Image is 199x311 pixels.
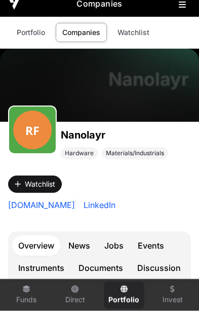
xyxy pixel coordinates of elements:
a: Discussion [131,258,187,280]
nav: Tabs [12,235,187,280]
a: Portfolio [10,23,52,42]
a: Jobs [98,235,130,256]
button: Watchlist [8,176,62,193]
a: Funds [6,282,47,309]
img: revolution-fibres208.png [13,111,52,149]
h1: Nanolayr [108,69,189,89]
a: Companies [56,23,107,42]
a: Overview [12,235,60,256]
span: Hardware [65,149,94,157]
a: Instruments [12,258,70,278]
a: Watchlist [111,23,156,42]
span: Materials/Industrials [106,149,164,157]
a: News [62,235,96,256]
a: LinkedIn [79,199,115,211]
a: Portfolio [104,282,144,309]
a: Events [132,235,170,256]
a: Direct [55,282,95,309]
a: [DOMAIN_NAME] [8,199,75,211]
iframe: Chat Widget [148,262,199,311]
a: Documents [72,258,129,278]
h1: Nanolayr [61,128,168,142]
